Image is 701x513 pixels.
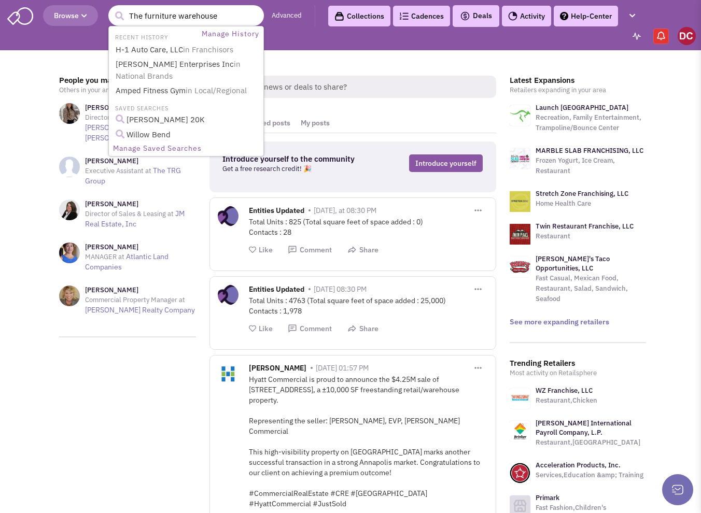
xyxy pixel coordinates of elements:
span: Entities Updated [249,284,304,296]
a: Launch [GEOGRAPHIC_DATA] [536,103,628,112]
a: MARBLE SLAB FRANCHISING, LLC [536,146,643,155]
span: Executive Assistant at [85,166,151,175]
a: [PERSON_NAME] 20K [113,113,262,127]
button: Share [347,324,378,334]
div: Hyatt Commercial is proud to announce the $4.25M sale of [STREET_ADDRESS], a ±10,000 SF freestand... [249,374,488,509]
p: Others in your area to connect with [59,85,196,95]
h3: [PERSON_NAME] [85,243,196,252]
img: icon-deals.svg [460,10,470,22]
span: Browse [54,11,87,20]
div: Total Units : 825 (Total square feet of space added : 0) Contacts : 28 [249,217,488,237]
span: Director of Property Management at [85,113,194,122]
h3: People you may know [59,76,196,85]
span: Like [259,324,273,333]
img: logo [510,256,530,277]
img: Cadences_logo.png [399,12,409,20]
p: Restaurant [536,231,634,241]
span: in National Brands [116,59,241,81]
button: Browse [43,5,98,26]
p: Recreation, Family Entertainment, Trampoline/Bounce Center [536,112,647,133]
h3: [PERSON_NAME] [85,103,196,112]
span: [DATE] 01:57 PM [316,363,369,373]
button: Like [249,324,273,334]
a: [PERSON_NAME] Realty Company [85,305,195,315]
h3: [PERSON_NAME] [85,199,196,209]
div: Total Units : 4763 (Total square feet of space added : 25,000) Contacts : 1,978 [249,295,488,316]
img: icon-collection-lavender-black.svg [334,11,344,21]
span: Retail news or deals to share? [233,76,496,98]
a: Activity [502,6,551,26]
a: Amped Fitness Gymin Local/Regional [113,84,262,98]
button: Comment [288,245,332,255]
button: Share [347,245,378,255]
img: logo [510,224,530,245]
p: Restaurant,Chicken [536,395,597,406]
img: Activity.png [508,11,517,21]
img: David Conn [678,27,696,45]
a: Acceleration Products, Inc. [536,461,621,469]
a: Manage Saved Searches [110,142,262,155]
h3: Introduce yourself to the community [222,154,369,164]
p: Retailers expanding in your area [510,85,647,95]
h3: [PERSON_NAME] [85,286,196,295]
button: Comment [288,324,332,334]
a: [PERSON_NAME] [PERSON_NAME] [85,123,141,142]
a: See more expanding retailers [510,317,609,326]
a: Primark [536,493,559,502]
p: Fast Casual, Mexican Food, Restaurant, Salad, Sandwich, Seafood [536,273,647,304]
h3: [PERSON_NAME] [85,156,196,166]
a: Twin Restaurant Franchise, LLC [536,222,634,231]
h3: Latest Expansions [510,76,647,85]
a: Atlantic Land Companies [85,252,169,272]
img: NoImageAvailable1.jpg [59,156,80,177]
a: WZ Franchise, LLC [536,386,593,395]
span: in Local/Regional [186,85,247,95]
a: [PERSON_NAME] International Payroll Company, L.P. [536,419,632,437]
p: Services,Education &amp; Training [536,470,643,480]
p: Most activity on Retailsphere [510,368,647,378]
p: Home Health Care [536,198,628,209]
a: Advanced [272,11,302,21]
button: Like [249,245,273,255]
li: SAVED SEARCHES [110,102,262,113]
a: Collections [328,6,390,26]
span: Entities Updated [249,206,304,218]
p: Get a free research credit! 🎉 [222,164,369,174]
img: logo [510,191,530,212]
a: [PERSON_NAME]'s Taco Opportunities, LLC [536,254,610,273]
li: RECENT HISTORY [110,31,171,42]
img: logo [510,148,530,169]
a: Willow Bend [113,128,262,142]
p: Frozen Yogurt, Ice Cream, Restaurant [536,155,647,176]
a: H-1 Auto Care, LLCin Franchisors [113,43,262,57]
span: Commercial Property Manager at [85,295,185,304]
img: logo [510,105,530,126]
input: Search [108,5,264,26]
span: Like [259,245,273,254]
p: Restaurant,[GEOGRAPHIC_DATA] [536,437,647,448]
a: Saved posts [245,113,296,133]
a: Help-Center [554,6,618,26]
span: [DATE] 08:30 PM [314,284,367,294]
a: My posts [296,113,335,133]
span: [PERSON_NAME] [249,363,306,375]
span: Director of Sales & Leasing at [85,209,174,218]
span: MANAGER at [85,252,124,261]
a: Manage History [199,27,262,40]
span: in Franchisors [183,45,233,54]
a: Stretch Zone Franchising, LLC [536,189,628,198]
a: The TRG Group [85,166,181,186]
a: JM Real Estate, Inc [85,209,185,229]
h3: Trending Retailers [510,359,647,368]
a: [PERSON_NAME] Enterprises Incin National Brands [113,58,262,83]
span: Deals [460,11,492,20]
img: www.wingzone.com [510,388,530,409]
a: Cadences [393,6,450,26]
img: help.png [560,12,568,20]
button: Deals [457,9,495,23]
span: [DATE], at 08:30 PM [314,206,376,215]
img: SmartAdmin [7,5,33,25]
a: Introduce yourself [409,154,483,172]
